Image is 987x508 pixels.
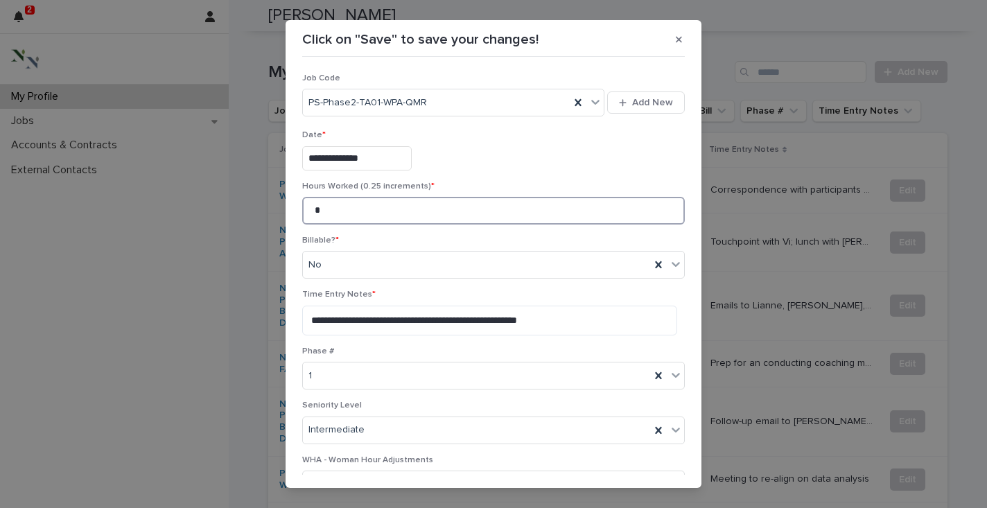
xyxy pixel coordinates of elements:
span: PS-Phase2-TA01-WPA-QMR [308,96,427,110]
span: 1 [308,369,312,383]
span: Billable? [302,236,339,245]
span: Date [302,131,326,139]
span: Phase # [302,347,334,356]
span: Seniority Level [302,401,362,410]
span: WHA - Woman Hour Adjustments [302,456,433,464]
p: Click on "Save" to save your changes! [302,31,539,48]
span: Job Code [302,74,340,82]
span: Add New [632,98,673,107]
span: Hours Worked (0.25 increments) [302,182,435,191]
span: No [308,258,322,272]
span: Intermediate [308,423,365,437]
span: Time Entry Notes [302,290,376,299]
button: Add New [607,91,685,114]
